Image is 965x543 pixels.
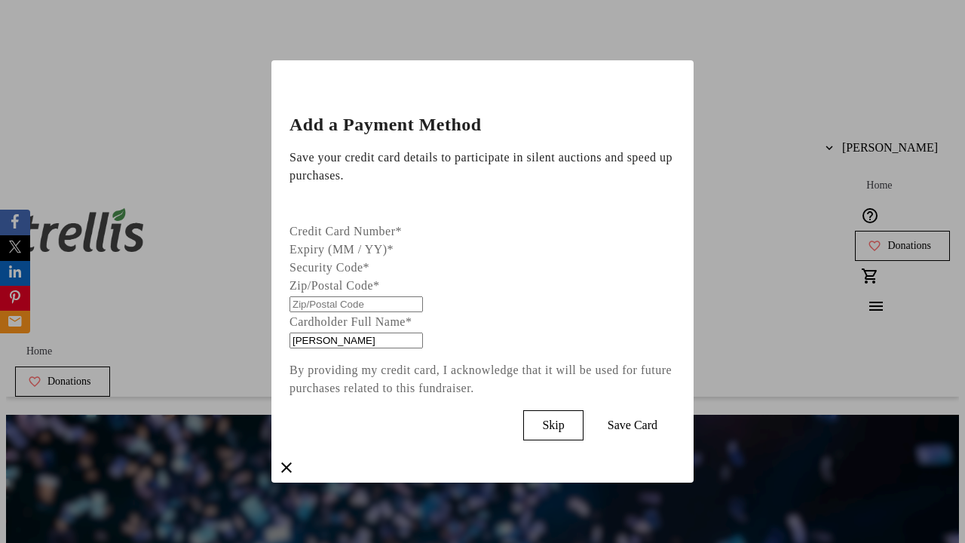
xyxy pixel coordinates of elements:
label: Cardholder Full Name* [289,315,412,328]
input: Card Holder Name [289,333,423,348]
input: Zip/Postal Code [289,296,423,312]
h2: Add a Payment Method [289,115,675,133]
label: Security Code* [289,261,369,274]
span: Save Card [608,419,657,432]
label: Credit Card Number* [289,225,402,238]
label: Zip/Postal Code* [289,279,380,292]
button: Skip [523,410,583,440]
button: close [271,452,302,483]
p: Save your credit card details to participate in silent auctions and speed up purchases. [289,149,675,185]
button: Save Card [590,410,675,440]
p: By providing my credit card, I acknowledge that it will be used for future purchases related to t... [289,361,675,397]
label: Expiry (MM / YY)* [289,243,394,256]
span: Skip [542,419,564,432]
